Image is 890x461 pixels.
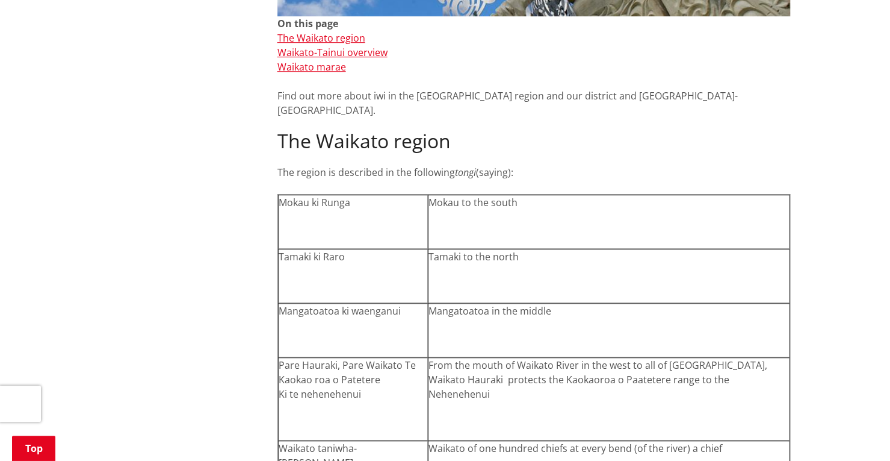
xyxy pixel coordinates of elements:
span: The Waikato region [277,128,451,154]
p: Mokau to the south [428,195,789,210]
p: Mangatoatoa in the middle [428,304,789,318]
p: Mokau ki Runga [279,195,427,210]
p: Find out more about iwi in the [GEOGRAPHIC_DATA] region and our district and [GEOGRAPHIC_DATA]-[G... [277,89,790,118]
p: Pare Hauraki, Pare Waikato Te Kaokao roa o Patetere Ki te nehenehenui [279,358,427,401]
strong: On this page [277,17,338,30]
p: From the mouth of Waikato River in the west to all of [GEOGRAPHIC_DATA], Waikato Hauraki protects... [428,358,789,416]
em: tongi [455,166,476,179]
p: Tamaki to the north [428,249,789,264]
a: Waikato-Tainui overview [277,46,388,59]
p: Waikato of one hundred chiefs at every bend (of the river) a chief [428,441,789,456]
p: Tamaki ki Raro [279,249,427,264]
a: Top [12,436,55,461]
a: Waikato marae [277,60,346,74]
a: The Waikato region [277,31,365,45]
p: Mangatoatoa ki waenganui [279,304,427,318]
